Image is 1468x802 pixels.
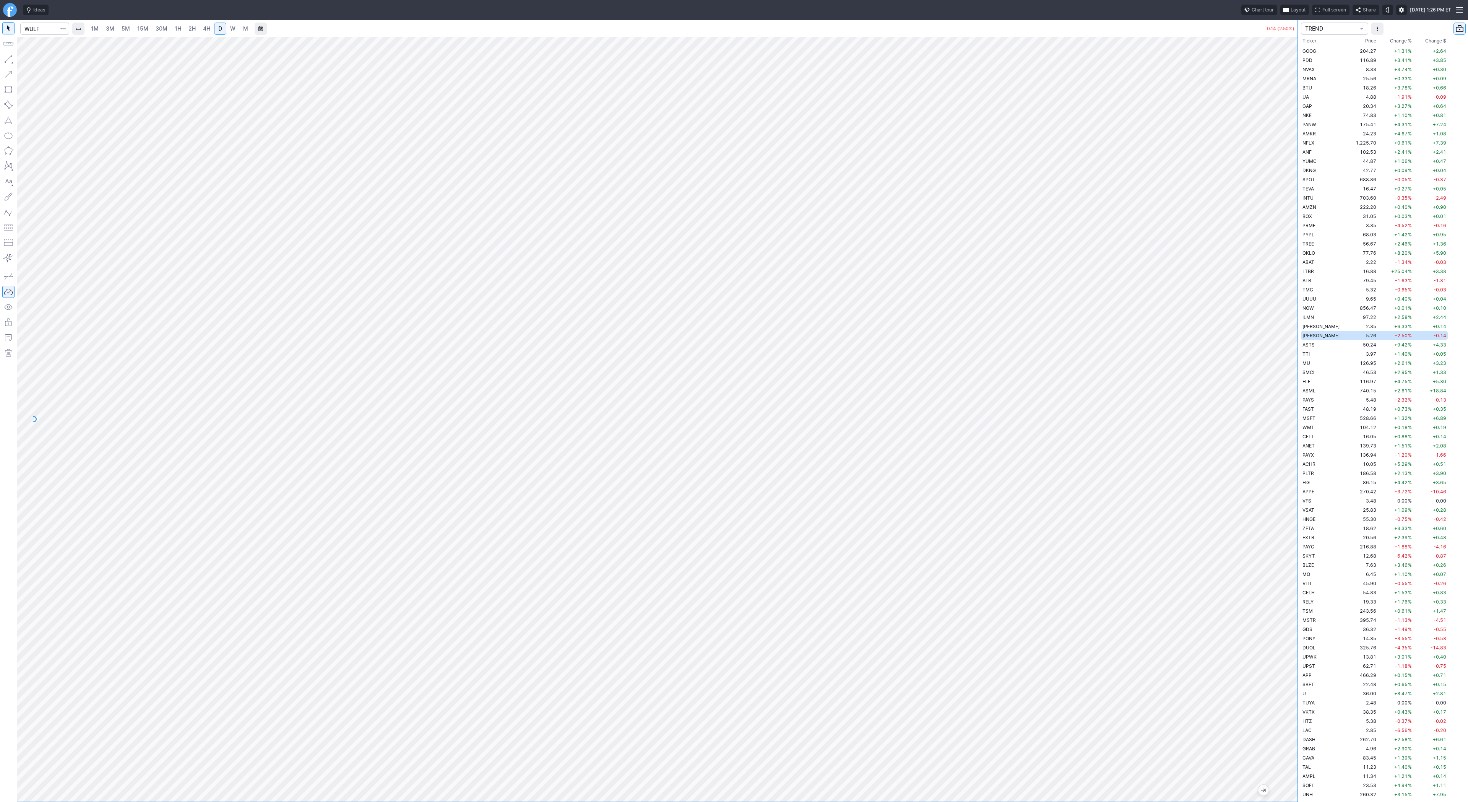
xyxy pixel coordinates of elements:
[227,23,239,35] a: W
[1433,48,1446,54] span: +2.64
[2,270,15,283] button: Drawing mode: Single
[118,23,133,35] a: 5M
[1302,149,1312,155] span: ANF
[1408,443,1412,449] span: %
[1302,379,1310,384] span: ELF
[1408,140,1412,146] span: %
[1433,241,1446,247] span: +1.36
[1433,415,1446,421] span: +6.89
[243,25,248,32] span: M
[23,5,49,15] button: Ideas
[1408,158,1412,164] span: %
[1349,276,1378,285] td: 79.45
[1349,101,1378,111] td: 20.34
[1395,195,1408,201] span: -0.35
[1434,259,1446,265] span: -0.03
[1302,415,1315,421] span: MSFT
[1349,331,1378,340] td: 5.26
[1302,85,1312,91] span: BTU
[1349,423,1378,432] td: 104.12
[1434,397,1446,403] span: -0.13
[1302,425,1314,430] span: WMT
[1395,333,1408,338] span: -2.50
[2,175,15,187] button: Text
[1408,241,1412,247] span: %
[106,25,114,32] span: 3M
[1394,296,1408,302] span: +0.40
[1408,259,1412,265] span: %
[1349,230,1378,239] td: 68.03
[1433,186,1446,192] span: +0.05
[1391,268,1408,274] span: +25.04
[1394,461,1408,467] span: +5.29
[1408,406,1412,412] span: %
[1394,241,1408,247] span: +2.46
[1408,351,1412,357] span: %
[1394,415,1408,421] span: +1.32
[1349,358,1378,368] td: 126.95
[2,236,15,249] button: Position
[1394,351,1408,357] span: +1.40
[1302,342,1315,348] span: ASTS
[2,221,15,233] button: Fibonacci retracements
[1349,285,1378,294] td: 5.32
[1394,168,1408,173] span: +0.09
[2,190,15,203] button: Brush
[1349,129,1378,138] td: 24.23
[2,68,15,80] button: Arrow
[33,6,45,14] span: Ideas
[1280,5,1309,15] button: Layout
[1408,305,1412,311] span: %
[1302,443,1315,449] span: ANET
[1302,140,1314,146] span: NFLX
[1408,278,1412,283] span: %
[1302,388,1315,394] span: ASML
[1433,158,1446,164] span: +0.47
[1302,57,1312,63] span: PDD
[1408,94,1412,100] span: %
[1433,379,1446,384] span: +5.30
[1349,441,1378,450] td: 139.73
[1396,5,1407,15] button: Settings
[91,25,99,32] span: 1M
[3,3,17,17] a: Finviz.com
[1408,76,1412,81] span: %
[1433,149,1446,155] span: +2.41
[1395,287,1408,293] span: -0.65
[2,286,15,298] button: Drawings Autosave: On
[1408,268,1412,274] span: %
[1395,223,1408,228] span: -4.52
[1302,158,1317,164] span: YUMC
[1349,432,1378,441] td: 16.05
[1395,278,1408,283] span: -1.63
[1291,6,1306,14] span: Layout
[1365,37,1376,45] div: Price
[1433,112,1446,118] span: +0.81
[1349,147,1378,156] td: 102.53
[1433,85,1446,91] span: +0.66
[1408,112,1412,118] span: %
[1349,368,1378,377] td: 46.53
[1302,351,1310,357] span: TTI
[1433,67,1446,72] span: +0.30
[1349,46,1378,55] td: 204.27
[1430,388,1446,394] span: +18.84
[1408,452,1412,458] span: %
[1349,349,1378,358] td: 3.97
[1302,434,1314,439] span: CFLT
[1302,452,1314,458] span: PAYX
[1433,324,1446,329] span: +0.14
[1349,257,1378,267] td: 2.22
[1394,213,1408,219] span: +0.03
[1349,312,1378,322] td: 97.22
[1302,37,1316,45] div: Ticker
[1408,415,1412,421] span: %
[1302,268,1314,274] span: LTBR
[1394,103,1408,109] span: +3.27
[1394,388,1408,394] span: +2.61
[1349,322,1378,331] td: 2.35
[1302,369,1314,375] span: SMCI
[1349,221,1378,230] td: 3.35
[1302,406,1314,412] span: FAST
[1349,65,1378,74] td: 8.33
